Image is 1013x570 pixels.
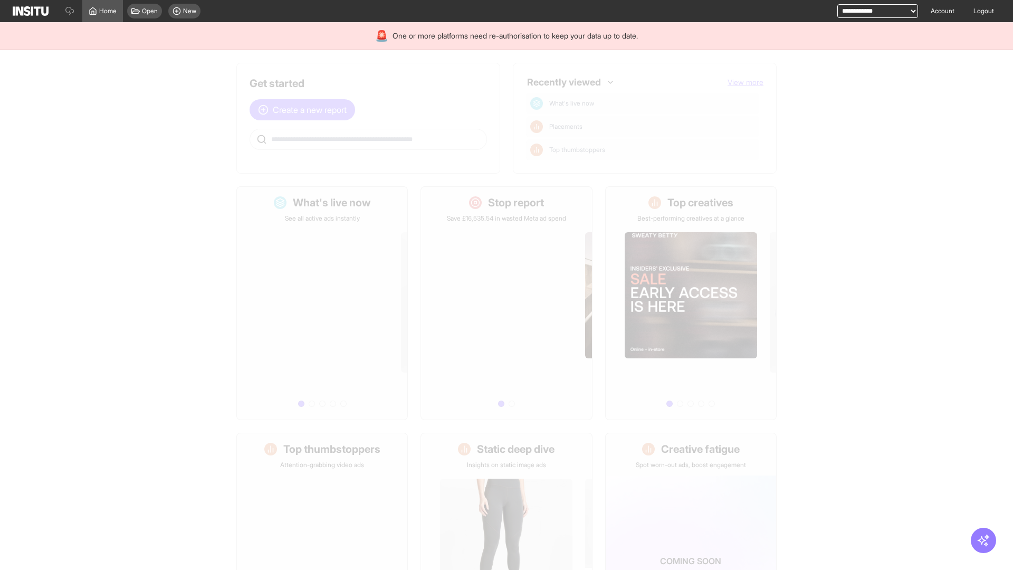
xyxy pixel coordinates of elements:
span: New [183,7,196,15]
div: 🚨 [375,28,388,43]
span: Open [142,7,158,15]
img: Logo [13,6,49,16]
span: One or more platforms need re-authorisation to keep your data up to date. [393,31,638,41]
span: Home [99,7,117,15]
